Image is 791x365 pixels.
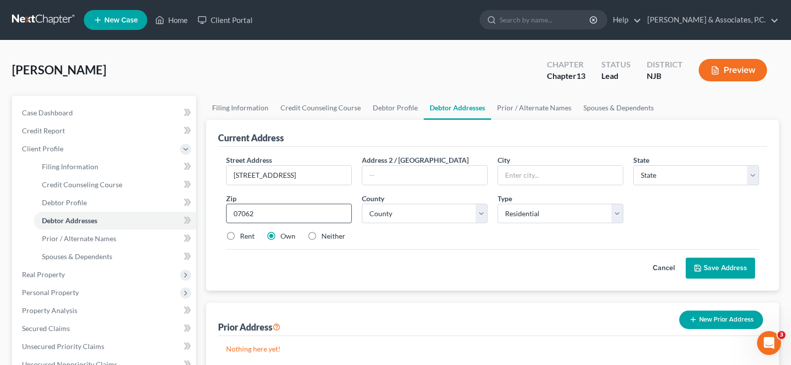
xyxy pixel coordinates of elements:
[498,193,512,204] label: Type
[14,122,196,140] a: Credit Report
[686,258,755,279] button: Save Address
[14,104,196,122] a: Case Dashboard
[679,311,763,329] button: New Prior Address
[226,344,759,354] p: Nothing here yet!
[42,198,87,207] span: Debtor Profile
[42,180,122,189] span: Credit Counseling Course
[193,11,258,29] a: Client Portal
[104,16,138,24] span: New Case
[226,194,237,203] span: Zip
[699,59,767,81] button: Preview
[274,96,367,120] a: Credit Counseling Course
[218,132,284,144] div: Current Address
[34,176,196,194] a: Credit Counseling Course
[547,59,585,70] div: Chapter
[42,234,116,243] span: Prior / Alternate Names
[14,320,196,338] a: Secured Claims
[22,288,79,297] span: Personal Property
[498,156,510,164] span: City
[22,342,104,351] span: Unsecured Priority Claims
[14,338,196,356] a: Unsecured Priority Claims
[34,194,196,212] a: Debtor Profile
[642,258,686,278] button: Cancel
[362,194,384,203] span: County
[647,70,683,82] div: NJB
[577,96,660,120] a: Spouses & Dependents
[22,108,73,117] span: Case Dashboard
[22,306,77,315] span: Property Analysis
[22,270,65,279] span: Real Property
[227,166,351,185] input: Enter street address
[500,10,591,29] input: Search by name...
[34,248,196,266] a: Spouses & Dependents
[642,11,779,29] a: [PERSON_NAME] & Associates, P.C.
[498,166,623,185] input: Enter city...
[424,96,491,120] a: Debtor Addresses
[576,71,585,80] span: 13
[633,156,649,164] span: State
[226,156,272,164] span: Street Address
[12,62,106,77] span: [PERSON_NAME]
[22,144,63,153] span: Client Profile
[321,231,345,241] label: Neither
[547,70,585,82] div: Chapter
[601,59,631,70] div: Status
[206,96,274,120] a: Filing Information
[778,331,786,339] span: 3
[608,11,641,29] a: Help
[150,11,193,29] a: Home
[280,231,295,241] label: Own
[367,96,424,120] a: Debtor Profile
[218,321,280,333] div: Prior Address
[42,252,112,261] span: Spouses & Dependents
[491,96,577,120] a: Prior / Alternate Names
[42,216,97,225] span: Debtor Addresses
[34,230,196,248] a: Prior / Alternate Names
[14,302,196,320] a: Property Analysis
[647,59,683,70] div: District
[757,331,781,355] iframe: Intercom live chat
[42,162,98,171] span: Filing Information
[362,155,469,165] label: Address 2 / [GEOGRAPHIC_DATA]
[34,158,196,176] a: Filing Information
[240,231,255,241] label: Rent
[22,126,65,135] span: Credit Report
[226,204,352,224] input: XXXXX
[34,212,196,230] a: Debtor Addresses
[601,70,631,82] div: Lead
[22,324,70,333] span: Secured Claims
[362,166,487,185] input: --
